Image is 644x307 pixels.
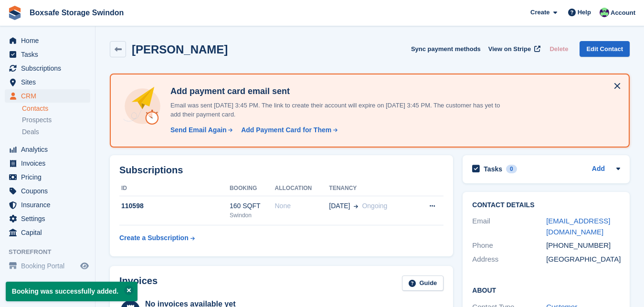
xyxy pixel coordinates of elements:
[411,41,481,57] button: Sync payment methods
[21,184,78,198] span: Coupons
[5,48,90,61] a: menu
[488,44,531,54] span: View on Stripe
[530,8,549,17] span: Create
[5,62,90,75] a: menu
[472,240,546,251] div: Phone
[21,143,78,156] span: Analytics
[22,127,90,137] a: Deals
[5,259,90,273] a: menu
[506,165,517,173] div: 0
[167,86,501,97] h4: Add payment card email sent
[21,89,78,103] span: CRM
[484,165,502,173] h2: Tasks
[21,259,78,273] span: Booking Portal
[580,41,630,57] a: Edit Contact
[26,5,127,21] a: Boxsafe Storage Swindon
[546,41,572,57] button: Delete
[8,6,22,20] img: stora-icon-8386f47178a22dfd0bd8f6a31ec36ba5ce8667c1dd55bd0f319d3a0aa187defe.svg
[5,89,90,103] a: menu
[241,125,331,135] div: Add Payment Card for Them
[21,226,78,239] span: Capital
[119,165,443,176] h2: Subscriptions
[167,101,501,119] p: Email was sent [DATE] 3:45 PM. The link to create their account will expire on [DATE] 3:45 PM. Th...
[546,240,620,251] div: [PHONE_NUMBER]
[21,48,78,61] span: Tasks
[546,217,610,236] a: [EMAIL_ADDRESS][DOMAIN_NAME]
[119,201,230,211] div: 110598
[22,127,39,137] span: Deals
[485,41,542,57] a: View on Stripe
[600,8,609,17] img: Kim Virabi
[402,275,444,291] a: Guide
[5,170,90,184] a: menu
[5,184,90,198] a: menu
[132,43,228,56] h2: [PERSON_NAME]
[230,201,275,211] div: 160 SQFT
[21,157,78,170] span: Invoices
[21,198,78,212] span: Insurance
[5,212,90,225] a: menu
[21,212,78,225] span: Settings
[22,115,90,125] a: Prospects
[592,164,605,175] a: Add
[122,86,163,127] img: add-payment-card-4dbda4983b697a7845d177d07a5d71e8a16f1ec00487972de202a45f1e8132f5.svg
[22,116,52,125] span: Prospects
[472,201,620,209] h2: Contact Details
[611,8,635,18] span: Account
[5,143,90,156] a: menu
[578,8,591,17] span: Help
[230,181,275,196] th: Booking
[21,62,78,75] span: Subscriptions
[119,181,230,196] th: ID
[21,75,78,89] span: Sites
[472,254,546,265] div: Address
[21,170,78,184] span: Pricing
[274,181,329,196] th: Allocation
[5,226,90,239] a: menu
[22,104,90,113] a: Contacts
[237,125,338,135] a: Add Payment Card for Them
[230,211,275,220] div: Swindon
[5,34,90,47] a: menu
[170,125,227,135] div: Send Email Again
[5,157,90,170] a: menu
[119,233,189,243] div: Create a Subscription
[5,198,90,212] a: menu
[546,254,620,265] div: [GEOGRAPHIC_DATA]
[329,181,414,196] th: Tenancy
[329,201,350,211] span: [DATE]
[119,275,158,291] h2: Invoices
[472,285,620,295] h2: About
[274,201,329,211] div: None
[6,282,137,301] p: Booking was successfully added.
[119,229,195,247] a: Create a Subscription
[79,260,90,272] a: Preview store
[362,202,387,210] span: Ongoing
[9,247,95,257] span: Storefront
[21,34,78,47] span: Home
[472,216,546,237] div: Email
[5,75,90,89] a: menu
